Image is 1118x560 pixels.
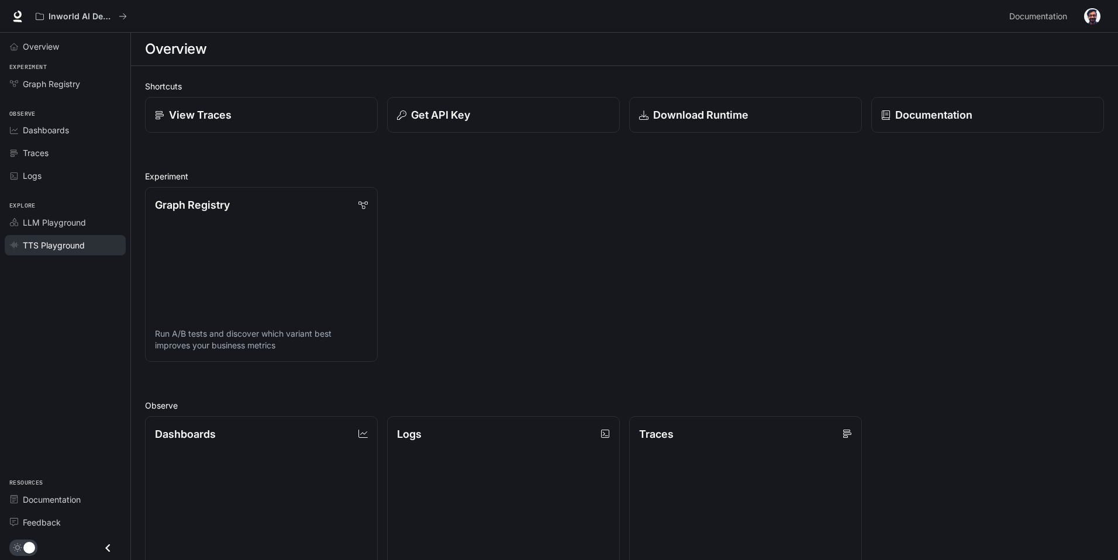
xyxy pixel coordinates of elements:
[5,36,126,57] a: Overview
[5,489,126,510] a: Documentation
[23,124,69,136] span: Dashboards
[5,512,126,533] a: Feedback
[1081,5,1104,28] button: User avatar
[145,80,1104,92] h2: Shortcuts
[871,97,1104,133] a: Documentation
[23,40,59,53] span: Overview
[5,165,126,186] a: Logs
[145,97,378,133] a: View Traces
[145,399,1104,412] h2: Observe
[49,12,114,22] p: Inworld AI Demos
[5,212,126,233] a: LLM Playground
[5,74,126,94] a: Graph Registry
[1005,5,1076,28] a: Documentation
[23,78,80,90] span: Graph Registry
[155,328,368,351] p: Run A/B tests and discover which variant best improves your business metrics
[387,97,620,133] button: Get API Key
[5,235,126,255] a: TTS Playground
[1084,8,1100,25] img: User avatar
[5,120,126,140] a: Dashboards
[23,170,42,182] span: Logs
[169,107,232,123] p: View Traces
[145,187,378,362] a: Graph RegistryRun A/B tests and discover which variant best improves your business metrics
[23,216,86,229] span: LLM Playground
[5,143,126,163] a: Traces
[155,426,216,442] p: Dashboards
[1009,9,1067,24] span: Documentation
[155,197,230,213] p: Graph Registry
[23,493,81,506] span: Documentation
[653,107,748,123] p: Download Runtime
[411,107,470,123] p: Get API Key
[639,426,674,442] p: Traces
[23,147,49,159] span: Traces
[397,426,422,442] p: Logs
[23,541,35,554] span: Dark mode toggle
[23,516,61,528] span: Feedback
[95,536,121,560] button: Close drawer
[23,239,85,251] span: TTS Playground
[895,107,972,123] p: Documentation
[145,170,1104,182] h2: Experiment
[30,5,132,28] button: All workspaces
[629,97,862,133] a: Download Runtime
[145,37,206,61] h1: Overview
